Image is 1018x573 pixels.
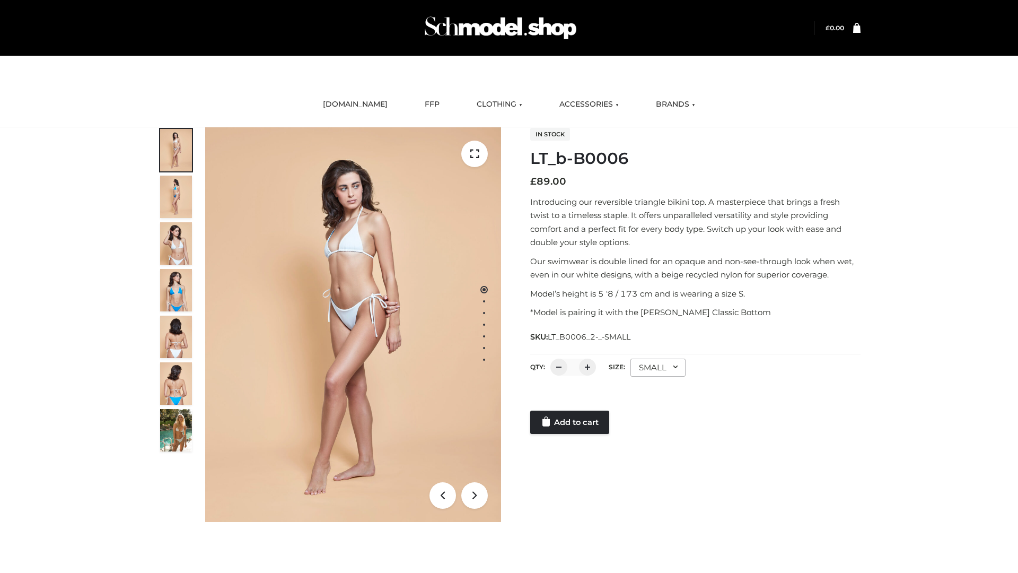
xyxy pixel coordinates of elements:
[469,93,530,116] a: CLOTHING
[530,255,861,282] p: Our swimwear is double lined for an opaque and non-see-through look when wet, even in our white d...
[160,176,192,218] img: ArielClassicBikiniTop_CloudNine_AzureSky_OW114ECO_2-scaled.jpg
[609,363,625,371] label: Size:
[530,128,570,141] span: In stock
[160,316,192,358] img: ArielClassicBikiniTop_CloudNine_AzureSky_OW114ECO_7-scaled.jpg
[160,409,192,452] img: Arieltop_CloudNine_AzureSky2.jpg
[826,24,830,32] span: £
[417,93,447,116] a: FFP
[530,363,545,371] label: QTY:
[826,24,844,32] bdi: 0.00
[551,93,627,116] a: ACCESSORIES
[530,287,861,301] p: Model’s height is 5 ‘8 / 173 cm and is wearing a size S.
[315,93,396,116] a: [DOMAIN_NAME]
[530,176,566,187] bdi: 89.00
[160,222,192,265] img: ArielClassicBikiniTop_CloudNine_AzureSky_OW114ECO_3-scaled.jpg
[530,331,631,343] span: SKU:
[648,93,703,116] a: BRANDS
[530,195,861,249] p: Introducing our reversible triangle bikini top. A masterpiece that brings a fresh twist to a time...
[826,24,844,32] a: £0.00
[421,7,580,49] img: Schmodel Admin 964
[160,362,192,405] img: ArielClassicBikiniTop_CloudNine_AzureSky_OW114ECO_8-scaled.jpg
[630,359,686,377] div: SMALL
[530,149,861,168] h1: LT_b-B0006
[205,127,501,522] img: ArielClassicBikiniTop_CloudNine_AzureSky_OW114ECO_1
[548,332,630,342] span: LT_B0006_2-_-SMALL
[530,176,537,187] span: £
[160,129,192,171] img: ArielClassicBikiniTop_CloudNine_AzureSky_OW114ECO_1-scaled.jpg
[530,306,861,319] p: *Model is pairing it with the [PERSON_NAME] Classic Bottom
[530,411,609,434] a: Add to cart
[160,269,192,311] img: ArielClassicBikiniTop_CloudNine_AzureSky_OW114ECO_4-scaled.jpg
